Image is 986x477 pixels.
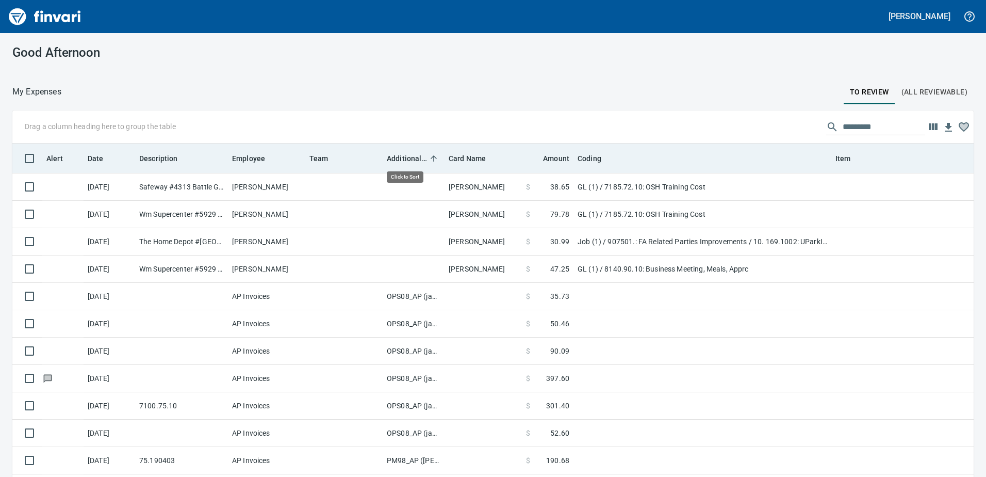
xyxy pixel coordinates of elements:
[383,392,445,420] td: OPS08_AP (janettep, samr)
[526,291,530,301] span: $
[228,310,305,338] td: AP Invoices
[228,420,305,447] td: AP Invoices
[550,346,569,356] span: 90.09
[309,152,342,165] span: Team
[84,310,135,338] td: [DATE]
[573,173,831,201] td: GL (1) / 7185.72.10: OSH Training Cost
[228,338,305,365] td: AP Invoices
[550,182,569,192] span: 38.65
[84,420,135,447] td: [DATE]
[578,152,615,165] span: Coding
[901,86,967,99] span: (All Reviewable)
[139,152,178,165] span: Description
[383,447,445,474] td: PM98_AP ([PERSON_NAME], [PERSON_NAME])
[526,319,530,329] span: $
[550,236,569,247] span: 30.99
[550,291,569,301] span: 35.73
[228,365,305,392] td: AP Invoices
[530,152,569,165] span: Amount
[135,256,228,283] td: Wm Supercenter #5929 [GEOGRAPHIC_DATA]
[88,152,104,165] span: Date
[135,173,228,201] td: Safeway #4313 Battle Ground [GEOGRAPHIC_DATA]
[46,152,76,165] span: Alert
[835,152,864,165] span: Item
[383,310,445,338] td: OPS08_AP (janettep, samr)
[84,338,135,365] td: [DATE]
[445,256,522,283] td: [PERSON_NAME]
[889,11,950,22] h5: [PERSON_NAME]
[526,373,530,384] span: $
[135,228,228,256] td: The Home Depot #[GEOGRAPHIC_DATA]
[383,338,445,365] td: OPS08_AP (janettep, samr)
[84,447,135,474] td: [DATE]
[886,8,953,24] button: [PERSON_NAME]
[526,209,530,219] span: $
[84,256,135,283] td: [DATE]
[12,86,61,98] p: My Expenses
[573,201,831,228] td: GL (1) / 7185.72.10: OSH Training Cost
[139,152,191,165] span: Description
[42,375,53,381] span: Has messages
[526,236,530,247] span: $
[445,201,522,228] td: [PERSON_NAME]
[228,173,305,201] td: [PERSON_NAME]
[550,428,569,438] span: 52.60
[46,152,63,165] span: Alert
[387,152,427,165] span: Additional Reviewer
[449,152,499,165] span: Card Name
[12,45,316,60] h3: Good Afternoon
[956,119,972,135] button: Column choices favorited. Click to reset to default
[550,264,569,274] span: 47.25
[6,4,84,29] img: Finvari
[543,152,569,165] span: Amount
[383,365,445,392] td: OPS08_AP (janettep, samr)
[546,373,569,384] span: 397.60
[228,447,305,474] td: AP Invoices
[526,182,530,192] span: $
[84,392,135,420] td: [DATE]
[84,365,135,392] td: [DATE]
[232,152,278,165] span: Employee
[550,209,569,219] span: 79.78
[573,256,831,283] td: GL (1) / 8140.90.10: Business Meeting, Meals, Apprc
[925,119,941,135] button: Choose columns to display
[88,152,117,165] span: Date
[383,283,445,310] td: OPS08_AP (janettep, samr)
[449,152,486,165] span: Card Name
[383,420,445,447] td: OPS08_AP (janettep, samr)
[84,228,135,256] td: [DATE]
[135,447,228,474] td: 75.190403
[850,86,889,99] span: To Review
[228,392,305,420] td: AP Invoices
[526,455,530,466] span: $
[228,228,305,256] td: [PERSON_NAME]
[578,152,601,165] span: Coding
[228,256,305,283] td: [PERSON_NAME]
[546,455,569,466] span: 190.68
[12,86,61,98] nav: breadcrumb
[835,152,851,165] span: Item
[232,152,265,165] span: Employee
[84,201,135,228] td: [DATE]
[526,428,530,438] span: $
[445,228,522,256] td: [PERSON_NAME]
[84,283,135,310] td: [DATE]
[228,283,305,310] td: AP Invoices
[309,152,328,165] span: Team
[941,120,956,135] button: Download Table
[550,319,569,329] span: 50.46
[25,121,176,132] p: Drag a column heading here to group the table
[135,201,228,228] td: Wm Supercenter #5929 [GEOGRAPHIC_DATA]
[526,264,530,274] span: $
[526,401,530,411] span: $
[84,173,135,201] td: [DATE]
[526,346,530,356] span: $
[387,152,440,165] span: Additional Reviewer
[135,392,228,420] td: 7100.75.10
[445,173,522,201] td: [PERSON_NAME]
[228,201,305,228] td: [PERSON_NAME]
[546,401,569,411] span: 301.40
[573,228,831,256] td: Job (1) / 907501.: FA Related Parties Improvements / 10. 169.1002: UParkIt Vancouver Misc. Projec...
